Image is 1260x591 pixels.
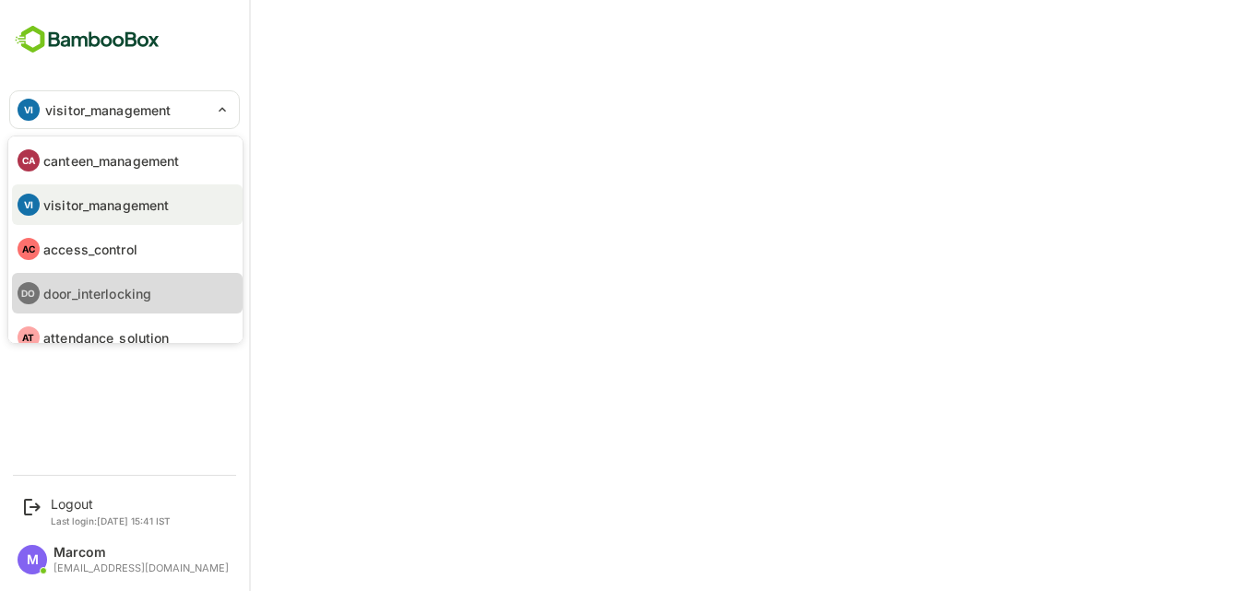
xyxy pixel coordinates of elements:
[43,240,137,259] p: access_control
[18,282,40,304] div: DO
[43,328,170,348] p: attendance_solution
[18,194,40,216] div: VI
[18,238,40,260] div: AC
[18,149,40,171] div: CA
[18,326,40,349] div: AT
[43,151,179,171] p: canteen_management
[43,284,151,303] p: door_interlocking
[43,195,169,215] p: visitor_management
